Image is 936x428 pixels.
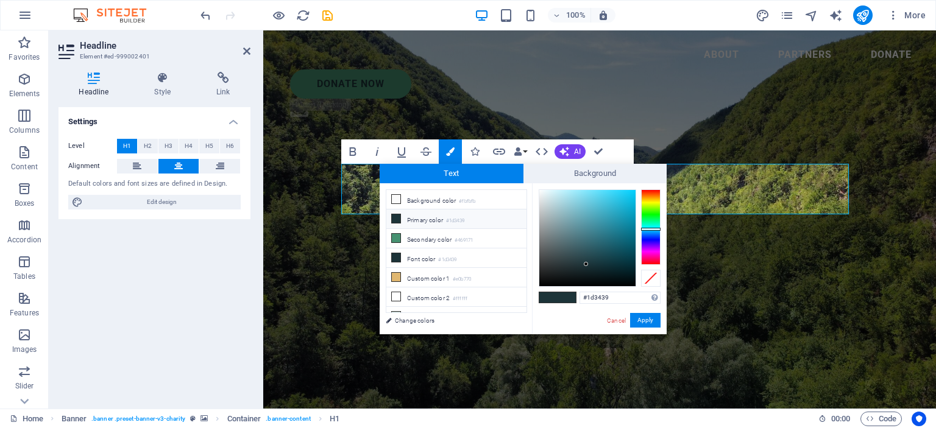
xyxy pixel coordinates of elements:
small: #fbfbfb [459,197,475,206]
a: Change colors [380,313,521,328]
nav: breadcrumb [62,412,340,426]
p: Slider [15,381,34,391]
button: Apply [630,313,661,328]
span: #1d3439 [539,292,558,303]
button: navigator [804,8,819,23]
button: text_generator [829,8,843,23]
span: Code [866,412,896,426]
span: Click to select. Double-click to edit [227,412,261,426]
div: Default colors and font sizes are defined in Design. [68,179,241,189]
button: Bold (Ctrl+B) [341,139,364,164]
span: 00 00 [831,412,850,426]
button: Icons [463,139,486,164]
li: Custom color 2 [386,287,526,307]
button: H5 [199,139,219,153]
button: H2 [138,139,158,153]
i: Design (Ctrl+Alt+Y) [756,9,770,23]
p: Boxes [15,198,35,208]
button: Data Bindings [512,139,529,164]
li: Font color [386,248,526,268]
p: Features [10,308,39,318]
li: Custom color 1 [386,268,526,287]
button: Strikethrough [414,139,438,164]
button: Underline (Ctrl+U) [390,139,413,164]
span: : [840,414,842,423]
span: Click to select. Double-click to edit [62,412,87,426]
span: Click to select. Double-click to edit [330,412,339,426]
i: Navigator [804,9,818,23]
label: Level [68,139,117,153]
h4: Style [134,72,196,97]
span: H4 [185,139,193,153]
li: Custom color 3 [386,307,526,326]
p: Accordion [7,235,41,245]
button: design [756,8,770,23]
h6: 100% [566,8,586,23]
button: H6 [220,139,240,153]
i: Publish [856,9,870,23]
i: This element contains a background [200,415,208,422]
span: . banner-content [266,412,310,426]
h4: Settings [58,107,250,129]
h6: Session time [818,412,851,426]
p: Tables [13,272,35,281]
small: #1d3439 [438,256,456,264]
small: #e0b770 [453,275,471,284]
i: Reload page [296,9,310,23]
button: 100% [548,8,591,23]
label: Alignment [68,159,117,174]
button: save [320,8,335,23]
span: H5 [205,139,213,153]
small: #469171 [455,236,473,245]
p: Images [12,345,37,354]
i: This element is a customizable preset [190,415,196,422]
p: Columns [9,125,40,135]
a: Home [10,412,43,426]
small: #ffffff [453,295,467,303]
button: H1 [117,139,137,153]
button: pages [780,8,795,23]
span: AI [574,148,581,155]
button: Confirm (Ctrl+⏎) [587,139,610,164]
p: Elements [9,89,40,99]
li: Secondary color [386,229,526,248]
a: Cancel [606,316,627,325]
span: More [887,9,926,21]
img: Editor Logo [70,8,161,23]
button: More [882,5,931,25]
button: AI [555,144,586,159]
span: #1d3439 [558,292,576,303]
h4: Link [196,72,250,97]
span: H3 [165,139,172,153]
span: . banner .preset-banner-v3-charity [91,412,185,426]
li: Primary color [386,209,526,229]
p: Content [11,162,38,172]
span: Background [523,164,667,183]
button: Usercentrics [912,412,926,426]
button: Edit design [68,195,241,209]
button: H4 [179,139,199,153]
span: H1 [123,139,131,153]
span: Text [380,164,523,183]
i: AI Writer [829,9,843,23]
h3: Element #ed-999002401 [80,51,226,62]
button: Link [487,139,511,164]
button: Colors [439,139,462,164]
i: Undo: Insert preset assets (Ctrl+Z) [199,9,213,23]
button: undo [198,8,213,23]
h4: Headline [58,72,134,97]
button: H3 [158,139,179,153]
i: On resize automatically adjust zoom level to fit chosen device. [598,10,609,21]
button: reload [296,8,310,23]
h2: Headline [80,40,250,51]
div: Clear Color Selection [641,270,661,287]
small: #1d3439 [446,217,464,225]
span: H6 [226,139,234,153]
p: Favorites [9,52,40,62]
li: Background color [386,190,526,209]
button: HTML [530,139,553,164]
button: publish [853,5,873,25]
button: Italic (Ctrl+I) [366,139,389,164]
span: H2 [144,139,152,153]
i: Pages (Ctrl+Alt+S) [780,9,794,23]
